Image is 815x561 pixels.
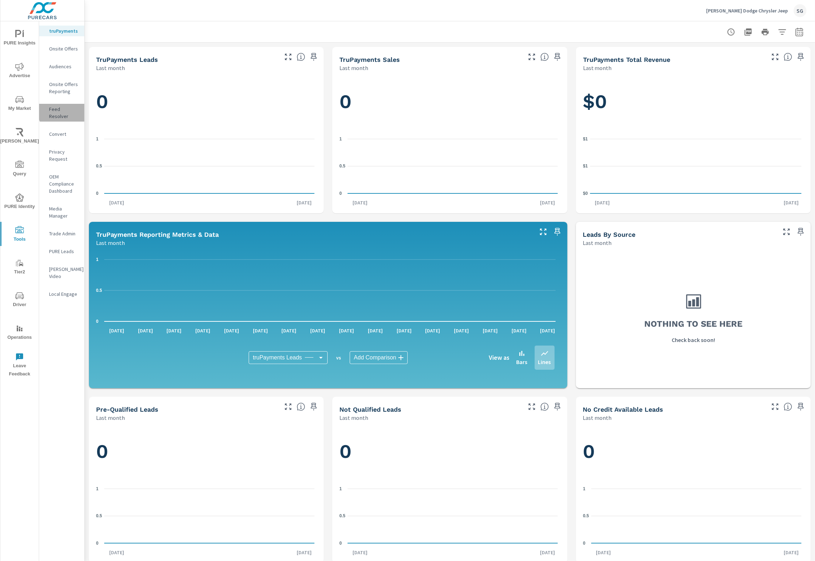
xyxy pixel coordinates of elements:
[190,327,215,334] p: [DATE]
[339,439,560,464] h1: 0
[49,205,79,219] p: Media Manager
[249,351,328,364] div: truPayments Leads
[583,90,804,114] h1: $0
[795,401,806,412] span: Save this to your personalized report
[96,231,219,238] h5: truPayments Reporting Metrics & Data
[354,354,396,361] span: Add Comparison
[2,128,37,145] span: [PERSON_NAME]
[540,53,549,61] span: Number of sales matched to a truPayments lead. [Source: This data is sourced from the dealer's DM...
[49,173,79,194] p: OEM Compliance Dashboard
[96,319,99,324] text: 0
[583,406,663,413] h5: No Credit Available Leads
[282,401,294,412] button: Make Fullscreen
[794,4,806,17] div: SG
[49,148,79,162] p: Privacy Request
[758,25,772,39] button: Print Report
[104,327,129,334] p: [DATE]
[39,43,84,54] div: Onsite Offers
[282,51,294,63] button: Make Fullscreen
[644,318,742,330] h3: Nothing to see here
[49,290,79,298] p: Local Engage
[538,226,549,237] button: Make Fullscreen
[2,292,37,309] span: Driver
[104,199,129,206] p: [DATE]
[0,21,39,381] div: nav menu
[392,327,417,334] p: [DATE]
[339,541,342,546] text: 0
[39,246,84,257] div: PURE Leads
[292,199,317,206] p: [DATE]
[583,56,671,63] h5: truPayments Total Revenue
[583,64,612,72] p: Last month
[583,486,586,491] text: 1
[162,327,187,334] p: [DATE]
[339,164,345,169] text: 0.5
[2,324,37,342] span: Operations
[540,402,549,411] span: A basic review has been done and has not approved the credit worthiness of the lead by the config...
[49,230,79,237] p: Trade Admin
[96,439,317,464] h1: 0
[350,351,408,364] div: Add Comparison
[96,406,158,413] h5: Pre-Qualified Leads
[49,266,79,280] p: [PERSON_NAME] Video
[590,199,615,206] p: [DATE]
[420,327,445,334] p: [DATE]
[49,45,79,52] p: Onsite Offers
[96,191,99,196] text: 0
[39,146,84,164] div: Privacy Request
[583,191,588,196] text: $0
[339,56,400,63] h5: truPayments Sales
[706,7,788,14] p: [PERSON_NAME] Dodge Chrysler Jeep
[348,199,372,206] p: [DATE]
[39,61,84,72] div: Audiences
[583,164,588,169] text: $1
[49,248,79,255] p: PURE Leads
[792,25,806,39] button: Select Date Range
[277,327,302,334] p: [DATE]
[795,226,806,237] span: Save this to your personalized report
[96,288,102,293] text: 0.5
[96,164,102,169] text: 0.5
[583,541,586,546] text: 0
[328,354,350,361] p: vs
[49,63,79,70] p: Audiences
[591,549,616,556] p: [DATE]
[339,406,401,413] h5: Not Qualified Leads
[2,63,37,80] span: Advertise
[769,401,781,412] button: Make Fullscreen
[253,354,302,361] span: truPayments Leads
[39,104,84,122] div: Feed Resolver
[308,401,319,412] span: Save this to your personalized report
[104,549,129,556] p: [DATE]
[795,51,806,63] span: Save this to your personalized report
[538,358,551,366] p: Lines
[297,402,305,411] span: A basic review has been done and approved the credit worthiness of the lead by the configured cre...
[552,51,563,63] span: Save this to your personalized report
[96,239,125,247] p: Last month
[784,402,792,411] span: A lead that has been submitted but has not gone through the credit application process.
[2,226,37,244] span: Tools
[339,191,342,196] text: 0
[552,226,563,237] span: Save this to your personalized report
[517,358,528,366] p: Bars
[219,327,244,334] p: [DATE]
[292,549,317,556] p: [DATE]
[2,259,37,276] span: Tier2
[741,25,755,39] button: "Export Report to PDF"
[339,513,345,518] text: 0.5
[507,327,531,334] p: [DATE]
[39,228,84,239] div: Trade Admin
[133,327,158,334] p: [DATE]
[49,27,79,34] p: truPayments
[96,413,125,422] p: Last month
[297,53,305,61] span: The number of truPayments leads.
[552,401,563,412] span: Save this to your personalized report
[583,413,612,422] p: Last month
[2,95,37,113] span: My Market
[339,413,368,422] p: Last month
[535,549,560,556] p: [DATE]
[2,193,37,211] span: PURE Identity
[583,513,589,518] text: 0.5
[526,51,538,63] button: Make Fullscreen
[248,327,273,334] p: [DATE]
